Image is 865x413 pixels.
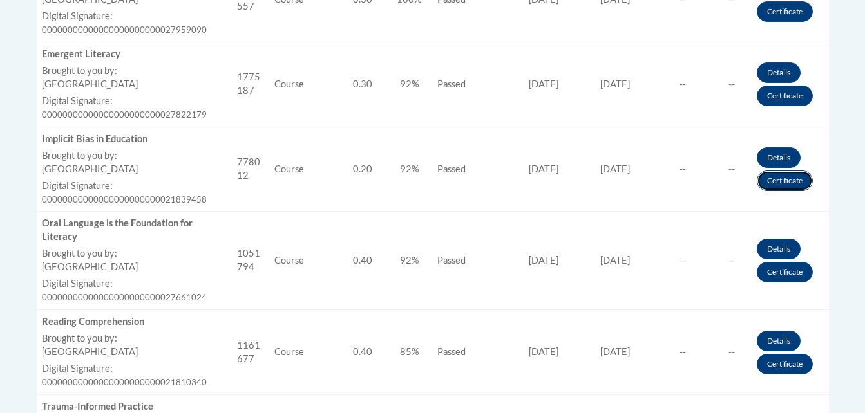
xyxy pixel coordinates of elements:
label: Digital Signature: [42,10,227,23]
span: [GEOGRAPHIC_DATA] [42,261,138,272]
span: [DATE] [529,163,558,174]
td: Actions [752,212,829,310]
a: Certificate [757,170,813,191]
div: Implicit Bias in Education [42,133,227,146]
span: [DATE] [600,346,630,357]
label: Brought to you by: [42,332,227,345]
label: Brought to you by: [42,64,227,78]
div: 0.20 [339,163,386,176]
div: Oral Language is the Foundation for Literacy [42,217,227,244]
td: -- [712,42,752,127]
td: -- [712,212,752,310]
label: Digital Signature: [42,362,227,376]
td: 1161677 [232,310,269,395]
label: Digital Signature: [42,179,227,193]
span: 00000000000000000000000021810340 [42,377,207,387]
div: 0.40 [339,345,386,359]
a: Certificate [757,354,813,374]
label: Digital Signature: [42,95,227,108]
a: Details button [757,62,801,83]
div: 0.30 [339,78,386,91]
span: [GEOGRAPHIC_DATA] [42,346,138,357]
span: [DATE] [600,78,630,89]
td: -- [654,42,712,127]
td: -- [654,127,712,212]
span: 92% [400,78,419,89]
label: Brought to you by: [42,149,227,163]
td: Passed [428,310,475,395]
td: 1051794 [232,212,269,310]
td: Passed [428,42,475,127]
td: Course [269,310,334,395]
td: Actions [752,42,829,127]
td: Course [269,127,334,212]
span: 00000000000000000000000027822179 [42,109,207,120]
td: -- [654,212,712,310]
td: Course [269,212,334,310]
label: Digital Signature: [42,277,227,291]
td: Passed [428,212,475,310]
a: Certificate [757,1,813,22]
td: Course [269,42,334,127]
span: 85% [400,346,419,357]
td: -- [712,310,752,395]
td: 778012 [232,127,269,212]
span: [DATE] [529,255,558,266]
div: 0.40 [339,254,386,268]
td: -- [654,310,712,395]
span: [DATE] [600,255,630,266]
td: 1775187 [232,42,269,127]
td: Actions [752,310,829,395]
span: [DATE] [529,78,558,89]
td: -- [712,127,752,212]
span: 00000000000000000000000027661024 [42,292,207,302]
label: Brought to you by: [42,247,227,261]
td: Passed [428,127,475,212]
div: Emergent Literacy [42,48,227,61]
a: Details button [757,239,801,259]
a: Certificate [757,86,813,106]
span: 00000000000000000000000021839458 [42,194,207,205]
span: 92% [400,255,419,266]
div: Reading Comprehension [42,315,227,329]
td: Actions [752,127,829,212]
a: Certificate [757,262,813,282]
a: Details button [757,147,801,168]
span: [GEOGRAPHIC_DATA] [42,78,138,89]
span: [DATE] [600,163,630,174]
span: 00000000000000000000000027959090 [42,24,207,35]
span: 92% [400,163,419,174]
a: Details button [757,331,801,351]
span: [GEOGRAPHIC_DATA] [42,163,138,174]
span: [DATE] [529,346,558,357]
